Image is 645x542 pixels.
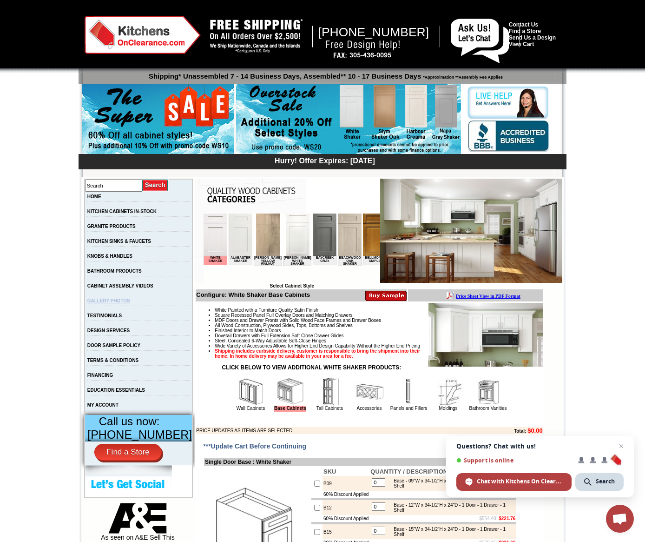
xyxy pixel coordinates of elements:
a: Base Cabinets [274,406,306,412]
li: MDF Doors and Drawer Fronts with Solid Wood Face Frames and Drawer Boxes [215,318,542,323]
b: Price Sheet View in PDF Format [11,4,75,9]
a: DOOR SAMPLE POLICY [87,343,140,348]
div: Open chat [606,505,634,533]
td: B15 [322,524,369,539]
div: Base - 09"W x 34-1/2"H x 24"D - 1 Door - 1 Drawer - 1 Shelf [389,478,514,488]
span: Questions? Chat with us! [456,442,624,450]
input: Submit [142,179,169,192]
a: Find a Store [94,444,162,461]
div: Chat with Kitchens On Clearance [456,473,572,491]
a: BATHROOM PRODUCTS [87,268,142,274]
td: 60% Discount Applied [322,515,369,522]
img: pdf.png [1,2,9,10]
div: Base - 15"W x 34-1/2"H x 24"D - 1 Door - 1 Drawer - 1 Shelf [389,527,514,537]
a: Panels and Fillers [390,406,427,411]
img: Bathroom Vanities [474,378,502,406]
td: Single Door Base : White Shaker [204,458,517,466]
b: Configure: White Shaker Base Cabinets [196,291,310,298]
a: View Cart [509,41,534,47]
img: Tall Cabinets [316,378,344,406]
img: Product Image [428,303,543,367]
strong: CLICK BELOW TO VIEW ADDITIONAL WHITE SHAKER PRODUCTS: [222,364,401,371]
a: TERMS & CONDITIONS [87,358,139,363]
td: 60% Discount Applied [322,491,369,498]
b: SKU [323,468,336,475]
p: Shipping* Unassembled 7 - 14 Business Days, Assembled** 10 - 17 Business Days [83,68,566,80]
a: Moldings [439,406,457,411]
a: EDUCATION ESSENTIALS [87,388,145,393]
a: Accessories [357,406,382,411]
li: Finished Interior to Match Doors [215,328,542,333]
li: Steel, Concealed 6-Way Adjustable Soft-Close Hinges [215,338,542,343]
a: Send Us a Design [509,34,556,41]
a: Find a Store [509,28,541,34]
iframe: Browser incompatible [204,214,380,283]
a: DESIGN SERVICES [87,328,130,333]
img: Accessories [355,378,383,406]
span: ***Update Cart Before Continuing [203,442,306,450]
a: KITCHEN CABINETS IN-STOCK [87,209,157,214]
a: TESTIMONIALS [87,313,122,318]
td: Bellmonte Maple [159,42,183,52]
strong: Shipping includes curbside delivery, customer is responsible to bring the shipment into their hom... [215,348,420,359]
td: PRICE UPDATES AS ITEMS ARE SELECTED [196,427,463,434]
span: *Approximation **Assembly Fee Applies [421,73,503,80]
span: [PHONE_NUMBER] [318,25,429,39]
a: Contact Us [509,21,538,28]
div: Hurry! Offer Expires: [DATE] [83,155,566,165]
img: Panels and Fillers [395,378,423,406]
img: Wall Cabinets [237,378,265,406]
li: Dovetail Drawers with Full Extension Soft Close Drawer Glides [215,333,542,338]
a: KNOBS & HANDLES [87,254,132,259]
a: GRANITE PRODUCTS [87,224,136,229]
b: Total: [514,428,526,434]
span: Search [596,477,615,486]
a: Price Sheet View in PDF Format [11,1,75,9]
div: Base - 12"W x 34-1/2"H x 24"D - 1 Door - 1 Drawer - 1 Shelf [389,502,514,513]
td: B09 [322,476,369,491]
b: $221.76 [499,516,515,521]
img: Moldings [434,378,462,406]
li: Square Recessed Panel Full Overlay Doors and Matching Drawers [215,313,542,318]
img: Kitchens on Clearance Logo [85,16,201,54]
a: Wall Cabinets [237,406,265,411]
span: Chat with Kitchens On Clearance [477,477,563,486]
a: HOME [87,194,101,199]
a: CABINET ASSEMBLY VIDEOS [87,283,153,288]
a: Bathroom Vanities [469,406,507,411]
a: KITCHEN SINKS & FAUCETS [87,239,151,244]
a: MY ACCOUNT [87,402,118,408]
span: Support is online [456,457,572,464]
b: Select Cabinet Style [270,283,314,288]
img: White Shaker [380,179,562,283]
li: White Painted with a Furniture Quality Satin Finish [215,308,542,313]
a: GALLERY PHOTOS [87,298,130,303]
div: Search [575,473,624,491]
a: FINANCING [87,373,113,378]
b: QUANTITY / DESCRIPTION [370,468,448,475]
li: Wide Variety of Accessories Allows for Higher End Design Capability Without the Higher End Pricing [215,343,542,348]
span: [PHONE_NUMBER] [87,428,192,441]
img: Base Cabinets [276,378,304,406]
td: B12 [322,500,369,515]
span: Call us now: [99,415,160,428]
li: All Wood Construction, Plywood Sides, Tops, Bottoms and Shelves [215,323,542,328]
s: $554.40 [480,516,496,521]
span: Close chat [616,441,627,452]
b: $0.00 [527,427,543,434]
a: Tall Cabinets [316,406,343,411]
